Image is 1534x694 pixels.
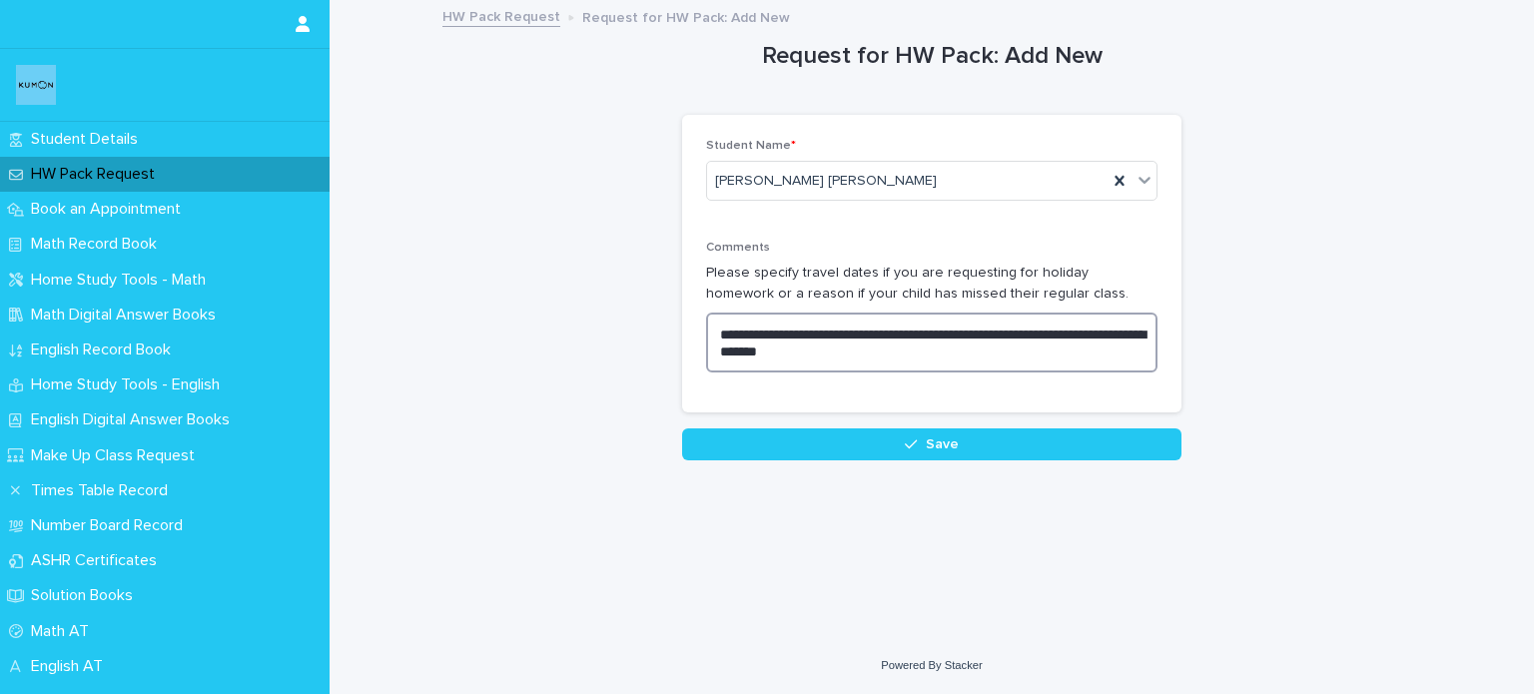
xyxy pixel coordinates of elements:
p: HW Pack Request [23,165,171,184]
p: English Record Book [23,341,187,359]
p: Math AT [23,622,105,641]
span: Student Name [706,140,796,152]
p: Number Board Record [23,516,199,535]
p: Solution Books [23,586,149,605]
h1: Request for HW Pack: Add New [682,42,1181,71]
p: Math Digital Answer Books [23,306,232,325]
a: Powered By Stacker [881,659,982,671]
p: Request for HW Pack: Add New [582,5,790,27]
p: ASHR Certificates [23,551,173,570]
p: Please specify travel dates if you are requesting for holiday homework or a reason if your child ... [706,263,1157,305]
button: Save [682,428,1181,460]
span: Comments [706,242,770,254]
p: Home Study Tools - English [23,375,236,394]
p: Student Details [23,130,154,149]
p: Home Study Tools - Math [23,271,222,290]
p: English AT [23,657,119,676]
p: Math Record Book [23,235,173,254]
a: HW Pack Request [442,4,560,27]
p: Make Up Class Request [23,446,211,465]
p: English Digital Answer Books [23,410,246,429]
p: Book an Appointment [23,200,197,219]
p: Times Table Record [23,481,184,500]
span: Save [926,437,959,451]
span: [PERSON_NAME] [PERSON_NAME] [715,171,937,192]
img: o6XkwfS7S2qhyeB9lxyF [16,65,56,105]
